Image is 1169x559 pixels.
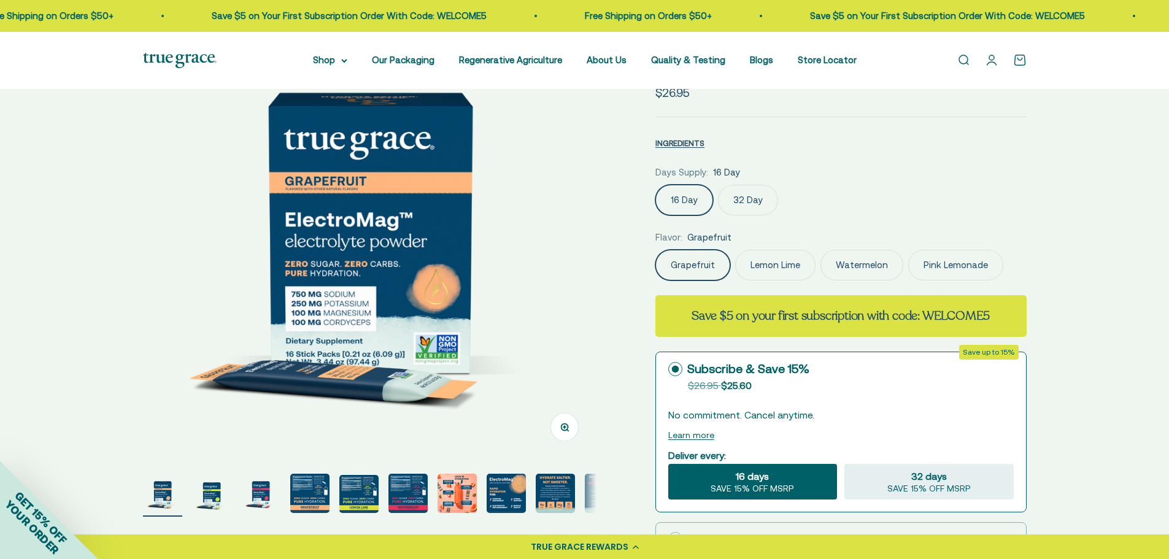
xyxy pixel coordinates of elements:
legend: Flavor: [655,230,682,245]
img: ElectroMag™ [585,474,624,513]
button: Go to item 5 [339,475,379,517]
legend: Days Supply: [655,165,708,180]
p: Save $5 on Your First Subscription Order With Code: WELCOME5 [207,9,482,23]
button: Go to item 10 [585,474,624,517]
a: Store Locator [798,55,857,65]
img: ElectroMag™ [241,474,280,513]
button: Go to item 1 [143,474,182,517]
button: Go to item 7 [438,474,477,517]
button: Go to item 4 [290,474,330,517]
button: Go to item 3 [241,474,280,517]
div: TRUE GRACE REWARDS [531,541,628,553]
a: About Us [587,55,627,65]
a: Blogs [750,55,773,65]
sale-price: $26.95 [655,83,690,102]
a: Quality & Testing [651,55,725,65]
img: ElectroMag™ [388,474,428,513]
span: YOUR ORDER [2,498,61,557]
img: 750 mg sodium for fluid balance and cellular communication.* 250 mg potassium supports blood pres... [290,474,330,513]
strong: Save $5 on your first subscription with code: WELCOME5 [692,307,990,324]
img: ElectroMag™ [143,6,596,459]
button: Go to item 2 [192,474,231,517]
span: GET 15% OFF [12,489,69,546]
button: Go to item 8 [487,474,526,517]
img: Magnesium for heart health and stress support* Chloride to support pH balance and oxygen flow* So... [438,474,477,513]
img: ElectroMag™ [192,474,231,513]
button: INGREDIENTS [655,136,704,150]
p: Save $5 on Your First Subscription Order With Code: WELCOME5 [806,9,1081,23]
img: ElectroMag™ [339,475,379,513]
img: Everyone needs true hydration. From your extreme athletes to you weekend warriors, ElectroMag giv... [536,474,575,513]
span: 16 Day [713,165,740,180]
summary: Shop [313,53,347,67]
button: Go to item 6 [388,474,428,517]
a: Regenerative Agriculture [459,55,562,65]
button: Go to item 9 [536,474,575,517]
img: ElectroMag™ [143,474,182,513]
span: Grapefruit [687,230,731,245]
a: Free Shipping on Orders $50+ [581,10,708,21]
span: INGREDIENTS [655,139,704,148]
img: Rapid Hydration For: - Exercise endurance* - Stress support* - Electrolyte replenishment* - Muscl... [487,474,526,513]
a: Our Packaging [372,55,434,65]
